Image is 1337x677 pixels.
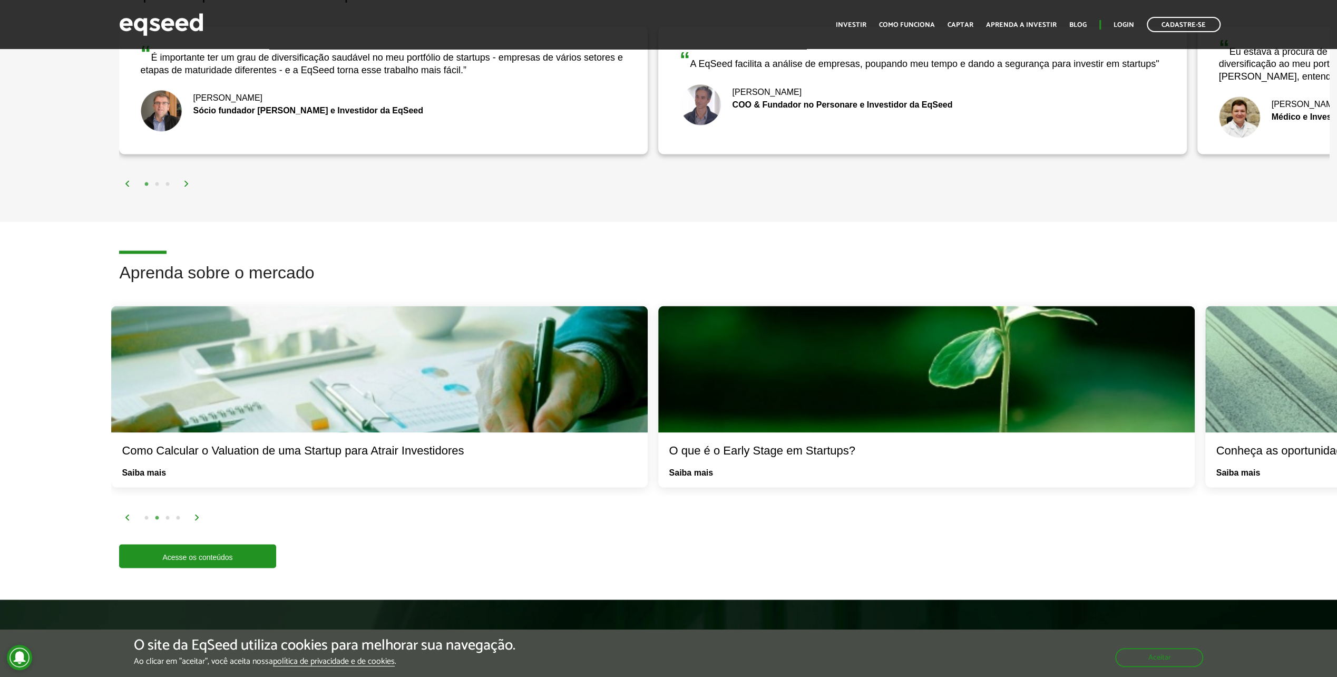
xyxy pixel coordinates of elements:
[134,637,515,654] h5: O site da EqSeed utiliza cookies para melhorar sua navegação.
[986,22,1057,28] a: Aprenda a investir
[122,443,637,458] div: Como Calcular o Valuation de uma Startup para Atrair Investidores
[679,84,721,126] img: Bruno Rodrigues
[1218,96,1261,138] img: Fernando De Marco
[134,656,515,666] p: Ao clicar em "aceitar", você aceita nossa .
[1114,22,1134,28] a: Login
[119,11,203,38] img: EqSeed
[119,544,276,568] a: Acesse os conteúdos
[669,443,1184,458] div: O que é o Early Stage em Startups?
[1069,22,1087,28] a: Blog
[194,514,200,520] img: arrow%20right.svg
[679,88,1166,96] div: [PERSON_NAME]
[140,43,627,76] div: É importante ter um grau de diversificação saudável no meu portfólio de startups - empresas de vá...
[162,179,173,190] button: 3 of 2
[152,512,162,523] button: 2 of 2
[173,512,183,523] button: 4 of 2
[122,468,166,477] a: Saiba mais
[679,49,1166,70] div: A EqSeed facilita a análise de empresas, poupando meu tempo e dando a segurança para investir em ...
[141,179,152,190] button: 1 of 2
[273,657,395,666] a: política de privacidade e de cookies
[124,180,131,187] img: arrow%20left.svg
[669,468,713,477] a: Saiba mais
[183,180,190,187] img: arrow%20right.svg
[879,22,935,28] a: Como funciona
[1115,648,1203,667] button: Aceitar
[140,42,151,65] span: “
[948,22,973,28] a: Captar
[141,512,152,523] button: 1 of 2
[124,514,131,520] img: arrow%20left.svg
[1147,17,1221,32] a: Cadastre-se
[119,264,1329,298] h2: Aprenda sobre o mercado
[140,107,627,115] div: Sócio fundador [PERSON_NAME] e Investidor da EqSeed
[152,179,162,190] button: 2 of 2
[679,48,690,71] span: “
[140,90,182,132] img: Nick Johnston
[1216,468,1260,477] a: Saiba mais
[140,94,627,102] div: [PERSON_NAME]
[679,101,1166,109] div: COO & Fundador no Personare e Investidor da EqSeed
[162,512,173,523] button: 3 of 2
[836,22,866,28] a: Investir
